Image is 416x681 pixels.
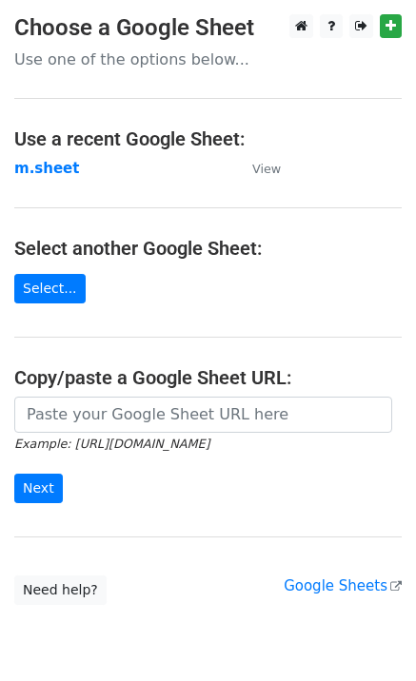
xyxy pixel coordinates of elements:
[14,49,402,69] p: Use one of the options below...
[14,366,402,389] h4: Copy/paste a Google Sheet URL:
[14,274,86,303] a: Select...
[14,397,392,433] input: Paste your Google Sheet URL here
[284,577,402,594] a: Google Sheets
[14,437,209,451] small: Example: [URL][DOMAIN_NAME]
[14,14,402,42] h3: Choose a Google Sheet
[233,160,281,177] a: View
[14,127,402,150] h4: Use a recent Google Sheet:
[14,160,79,177] a: m.sheet
[14,474,63,503] input: Next
[321,590,416,681] iframe: Chat Widget
[252,162,281,176] small: View
[14,237,402,260] h4: Select another Google Sheet:
[14,575,107,605] a: Need help?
